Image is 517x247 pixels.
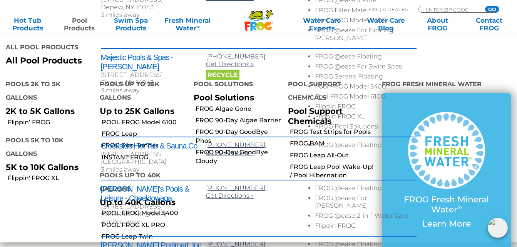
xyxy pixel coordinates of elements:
[469,17,509,32] a: ContactFROG
[418,17,458,32] a: AboutFROG
[101,87,139,94] span: 3 miles away
[101,210,206,218] div: [GEOGRAPHIC_DATA]
[59,17,99,32] a: PoolProducts
[315,141,416,151] li: FROG @ease Floating
[101,184,206,203] h2: [PERSON_NAME]'s Pools & Leisure - Cheektowaga
[8,118,94,127] a: Flippin’ FROG
[6,106,88,116] p: 2K to 5K Gallons
[101,218,140,225] span: 4 miles away
[315,53,416,63] li: FROG @ease Floating
[488,218,508,238] img: openIcon
[315,103,416,113] li: Flippin FROG
[100,106,182,116] p: Up to 25K Gallons
[101,150,206,158] div: [STREET_ADDRESS]
[315,83,416,93] li: Pool FROG Model 5400
[315,73,416,83] li: FROG Serene Floating
[101,11,139,18] span: 3 miles away
[101,53,206,71] h2: Majestic Pools & Spas - [PERSON_NAME]
[206,184,266,192] a: [PHONE_NUMBER]
[382,77,511,93] h4: FROG Fresh Mineral Water
[315,17,416,27] li: Pool FROG Model 5400
[6,56,253,66] a: All Pool Products
[206,141,266,149] a: [PHONE_NUMBER]
[315,222,416,232] li: Flippin FROG
[101,158,206,166] div: [GEOGRAPHIC_DATA]
[8,17,48,32] a: Hot TubProducts
[397,195,496,215] p: FROG Fresh Mineral Water
[315,123,416,133] li: FROG Pool Solutions
[101,141,206,150] h2: Creekside Hot Tub & Sauna Co
[315,194,416,212] li: FROG @ease For [PERSON_NAME]
[315,93,416,103] li: Pool FROG Model 6100
[206,60,254,68] a: Get Directions »
[101,71,206,79] div: [STREET_ADDRESS]
[315,212,416,222] li: FROG @ease 2-in-1 Water Care
[101,3,206,11] div: Depew, NY 14043
[206,53,266,60] a: [PHONE_NUMBER]
[315,63,416,73] li: FROG @ease For Swim Spas
[100,77,182,106] h4: Pools up to 25K Gallons
[206,149,254,156] a: Get Directions »
[315,27,416,44] li: FROG @ease For Floating [PERSON_NAME]
[100,169,182,197] h4: Pools up to 40K Gallons
[315,113,416,123] li: Flippin FROG XL
[397,219,496,229] p: Learn More
[397,112,496,233] a: FROG Fresh Mineral Water∞ Learn More
[6,162,88,172] p: 5K to 10K Gallons
[100,197,182,207] p: Up to 40K Gallons
[6,77,88,106] h4: Pools 2K to 5K Gallons
[206,70,239,80] span: Recycle
[425,6,477,13] input: Zip Code Form
[315,184,416,194] li: FROG @ease Floating
[101,203,206,210] div: [STREET_ADDRESS]
[8,174,94,182] a: Flippin' FROG XL
[457,203,462,211] sup: ∞
[315,7,416,17] li: FROG Filter Mate
[485,6,499,12] input: GO
[101,79,206,87] div: Depew, NY 14043
[206,192,254,199] a: Get Directions »
[101,166,139,173] span: 3 miles away
[6,134,88,162] h4: Pools 5K to 10K Gallons
[6,40,253,56] h4: All Pool Products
